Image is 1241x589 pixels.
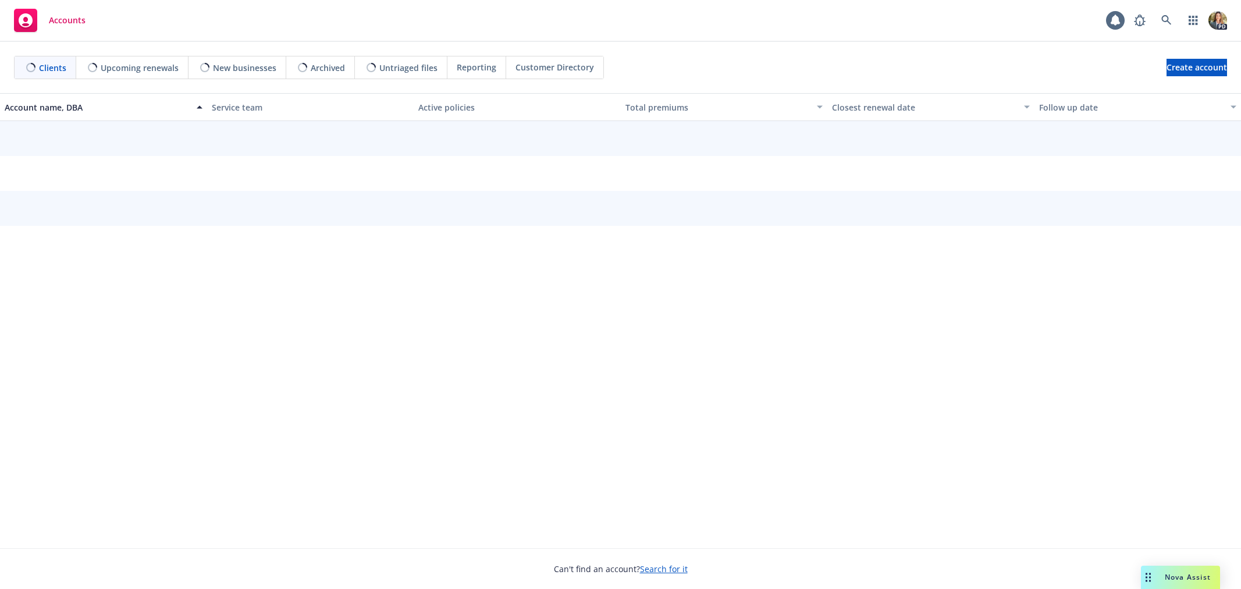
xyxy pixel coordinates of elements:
[311,62,345,74] span: Archived
[1208,11,1227,30] img: photo
[621,93,828,121] button: Total premiums
[212,101,410,113] div: Service team
[1165,572,1211,582] span: Nova Assist
[457,61,496,73] span: Reporting
[414,93,621,121] button: Active policies
[49,16,86,25] span: Accounts
[1167,59,1227,76] a: Create account
[39,62,66,74] span: Clients
[625,101,810,113] div: Total premiums
[9,4,90,37] a: Accounts
[1141,566,1155,589] div: Drag to move
[379,62,438,74] span: Untriaged files
[640,563,688,574] a: Search for it
[554,563,688,575] span: Can't find an account?
[418,101,616,113] div: Active policies
[1167,56,1227,79] span: Create account
[1039,101,1224,113] div: Follow up date
[1141,566,1220,589] button: Nova Assist
[213,62,276,74] span: New businesses
[207,93,414,121] button: Service team
[5,101,190,113] div: Account name, DBA
[515,61,594,73] span: Customer Directory
[101,62,179,74] span: Upcoming renewals
[832,101,1017,113] div: Closest renewal date
[827,93,1034,121] button: Closest renewal date
[1155,9,1178,32] a: Search
[1182,9,1205,32] a: Switch app
[1128,9,1151,32] a: Report a Bug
